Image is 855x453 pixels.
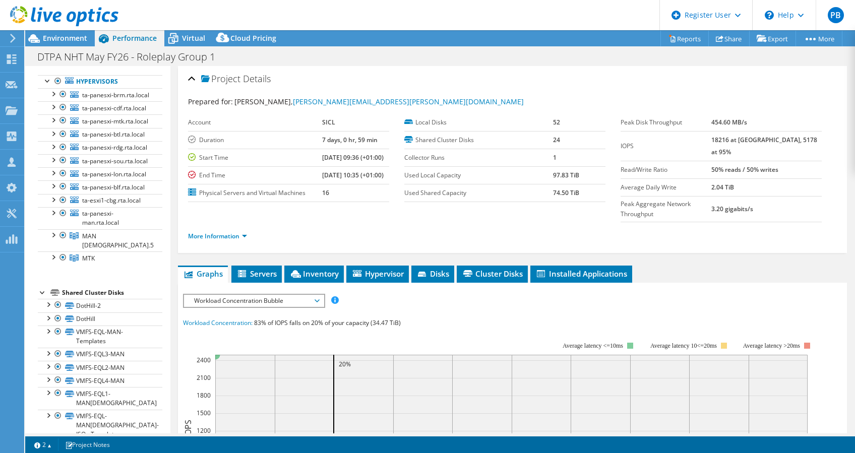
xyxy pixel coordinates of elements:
[183,318,253,327] span: Workload Concentration:
[38,114,162,127] a: ta-panesxi-mtk.rta.local
[82,254,95,263] span: MTK
[38,75,162,88] a: Hypervisors
[339,360,351,368] text: 20%
[38,128,162,141] a: ta-panesxi-btl.rta.local
[660,31,709,46] a: Reports
[743,342,800,349] text: Average latency >20ms
[189,295,319,307] span: Workload Concentration Bubble
[711,183,734,191] b: 2.04 TiB
[553,153,557,162] b: 1
[322,118,335,126] b: SICL
[38,348,162,361] a: VMFS-EQL3-MAN
[796,31,842,46] a: More
[322,188,329,197] b: 16
[650,342,717,349] tspan: Average latency 10<=20ms
[765,11,774,20] svg: \n
[462,269,523,279] span: Cluster Disks
[188,117,322,127] label: Account
[38,154,162,167] a: ta-panesxi-sou.rta.local
[553,118,560,126] b: 52
[404,117,553,127] label: Local Disks
[621,141,711,151] label: IOPS
[243,73,271,85] span: Details
[553,136,560,144] b: 24
[82,183,145,191] span: ta-panesxi-blf.rta.local
[535,269,627,279] span: Installed Applications
[197,391,211,400] text: 1800
[188,153,322,163] label: Start Time
[621,165,711,175] label: Read/Write Ratio
[404,188,553,198] label: Used Shared Capacity
[38,167,162,180] a: ta-panesxi-lon.rta.local
[404,153,553,163] label: Collector Runs
[621,182,711,192] label: Average Daily Write
[197,356,211,364] text: 2400
[112,33,157,43] span: Performance
[197,373,211,382] text: 2100
[621,117,711,127] label: Peak Disk Throughput
[38,207,162,229] a: ta-panesxi-man.rta.local
[38,180,162,193] a: ta-panesxi-blf.rta.local
[416,269,449,279] span: Disks
[38,299,162,312] a: DotHill-2
[188,188,322,198] label: Physical Servers and Virtual Machines
[27,438,58,451] a: 2
[188,135,322,145] label: Duration
[201,74,240,84] span: Project
[38,101,162,114] a: ta-panesxi-cdf.rta.local
[828,7,844,23] span: PB
[182,33,205,43] span: Virtual
[254,318,401,327] span: 83% of IOPS falls on 20% of your capacity (34.47 TiB)
[38,374,162,387] a: VMFS-EQL4-MAN
[82,117,148,125] span: ta-panesxi-mtk.rta.local
[404,170,553,180] label: Used Local Capacity
[82,104,146,112] span: ta-panesxi-cdf.rta.local
[38,312,162,326] a: DotHill
[183,269,223,279] span: Graphs
[82,157,148,165] span: ta-panesxi-sou.rta.local
[322,136,378,144] b: 7 days, 0 hr, 59 min
[711,205,753,213] b: 3.20 gigabits/s
[82,232,154,249] span: MAN [DEMOGRAPHIC_DATA].5
[38,361,162,374] a: VMFS-EQL2-MAN
[711,136,817,156] b: 18216 at [GEOGRAPHIC_DATA], 5178 at 95%
[749,31,796,46] a: Export
[82,130,145,139] span: ta-panesxi-btl.rta.local
[188,170,322,180] label: End Time
[58,438,117,451] a: Project Notes
[351,269,404,279] span: Hypervisor
[234,97,524,106] span: [PERSON_NAME],
[230,33,276,43] span: Cloud Pricing
[197,426,211,435] text: 1200
[197,409,211,417] text: 1500
[38,229,162,251] a: MAN 6.5
[563,342,623,349] tspan: Average latency <=10ms
[236,269,277,279] span: Servers
[182,419,194,437] text: IOPS
[621,199,711,219] label: Peak Aggregate Network Throughput
[293,97,524,106] a: [PERSON_NAME][EMAIL_ADDRESS][PERSON_NAME][DOMAIN_NAME]
[82,143,147,152] span: ta-panesxi-rdg.rta.local
[553,188,579,197] b: 74.50 TiB
[708,31,750,46] a: Share
[82,209,119,227] span: ta-panesxi-man.rta.local
[82,196,141,205] span: ta-esxi1-cbg.rta.local
[289,269,339,279] span: Inventory
[711,118,747,126] b: 454.60 MB/s
[82,170,146,178] span: ta-panesxi-lon.rta.local
[404,135,553,145] label: Shared Cluster Disks
[188,232,247,240] a: More Information
[38,141,162,154] a: ta-panesxi-rdg.rta.local
[38,410,162,441] a: VMFS-EQL-MAN[DEMOGRAPHIC_DATA]-ISOs-Templates
[43,33,87,43] span: Environment
[33,51,231,62] h1: DTPA NHT May FY26 - Roleplay Group 1
[38,326,162,348] a: VMFS-EQL-MAN-Templates
[188,97,233,106] label: Prepared for:
[38,387,162,409] a: VMFS-EQL1-MAN[DEMOGRAPHIC_DATA]
[38,251,162,265] a: MTK
[82,91,149,99] span: ta-panesxi-brm.rta.local
[711,165,778,174] b: 50% reads / 50% writes
[322,171,384,179] b: [DATE] 10:35 (+01:00)
[38,88,162,101] a: ta-panesxi-brm.rta.local
[322,153,384,162] b: [DATE] 09:36 (+01:00)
